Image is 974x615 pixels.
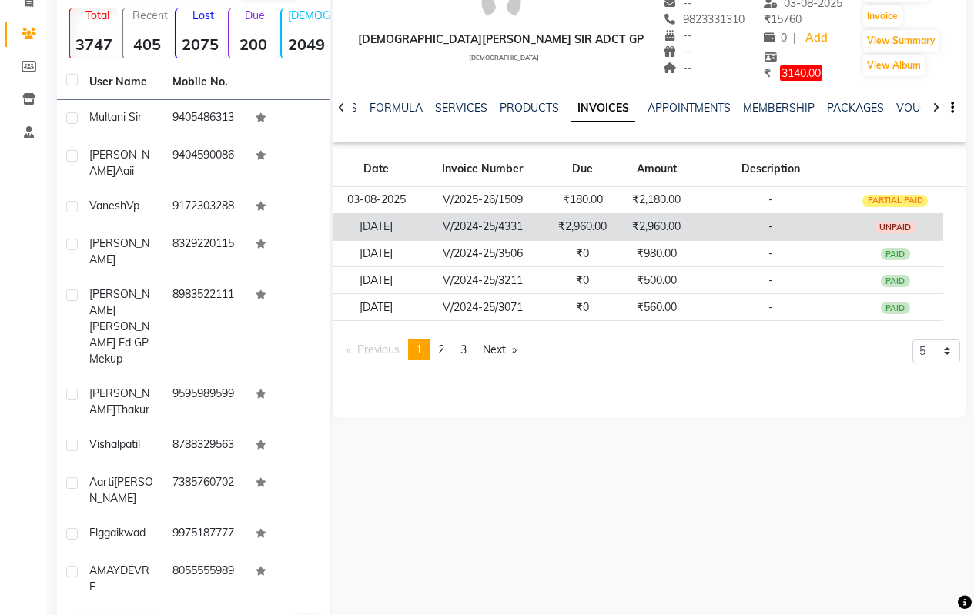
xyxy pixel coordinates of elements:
[475,339,524,360] a: Next
[768,300,773,314] span: -
[620,294,694,321] td: ₹560.00
[89,319,149,366] span: [PERSON_NAME] Fd GP Mekup
[768,219,773,233] span: -
[233,8,278,22] p: Due
[881,302,910,314] div: PAID
[420,267,546,294] td: V/2024-25/3211
[333,213,420,240] td: [DATE]
[764,12,771,26] span: ₹
[648,101,731,115] a: APPOINTMENTS
[89,236,149,266] span: [PERSON_NAME]
[163,189,246,226] td: 9172303288
[420,240,546,267] td: V/2024-25/3506
[89,148,149,178] span: [PERSON_NAME]
[89,437,119,451] span: vishal
[129,8,172,22] p: Recent
[620,267,694,294] td: ₹500.00
[70,35,119,54] strong: 3747
[76,8,119,22] p: Total
[89,563,120,577] span: AMAY
[546,294,620,321] td: ₹0
[793,30,796,46] span: |
[546,152,620,187] th: Due
[333,186,420,213] td: 03-08-2025
[863,5,902,27] button: Invoice
[89,386,149,416] span: [PERSON_NAME]
[620,152,694,187] th: Amount
[89,287,149,317] span: [PERSON_NAME]
[89,475,153,505] span: [PERSON_NAME]
[620,186,694,213] td: ₹2,180.00
[163,427,246,465] td: 8788329563
[663,61,692,75] span: --
[620,240,694,267] td: ₹980.00
[115,403,149,416] span: thakur
[571,95,635,122] a: INVOICES
[764,66,771,80] span: ₹
[764,12,802,26] span: 15760
[115,164,134,178] span: Aaii
[768,273,773,287] span: -
[694,152,848,187] th: Description
[768,192,773,206] span: -
[881,248,910,260] div: PAID
[743,101,815,115] a: MEMBERSHIP
[104,526,146,540] span: gaikwad
[416,343,422,356] span: 1
[420,152,546,187] th: Invoice Number
[163,553,246,604] td: 8055555989
[546,240,620,267] td: ₹0
[282,35,330,54] strong: 2049
[163,138,246,189] td: 9404590086
[780,65,822,81] span: 3140.00
[333,240,420,267] td: [DATE]
[420,213,546,240] td: V/2024-25/4331
[768,246,773,260] span: -
[546,213,620,240] td: ₹2,960.00
[163,376,246,427] td: 9595989599
[875,222,916,234] div: UNPAID
[546,186,620,213] td: ₹180.00
[126,199,139,212] span: Vp
[163,226,246,277] td: 8329220115
[163,277,246,376] td: 8983522111
[123,35,172,54] strong: 405
[862,195,928,207] div: PARTIAL PAID
[89,475,114,489] span: Aarti
[163,516,246,553] td: 9975187777
[89,526,104,540] span: elg
[358,32,644,48] div: [DEMOGRAPHIC_DATA][PERSON_NAME] Sir Adct Gp
[663,45,692,58] span: --
[333,267,420,294] td: [DATE]
[863,30,939,52] button: View Summary
[435,101,487,115] a: SERVICES
[663,12,745,26] span: 9823331310
[339,339,525,360] nav: Pagination
[469,54,539,62] span: [DEMOGRAPHIC_DATA]
[370,101,423,115] a: FORMULA
[460,343,467,356] span: 3
[420,294,546,321] td: V/2024-25/3071
[546,267,620,294] td: ₹0
[333,294,420,321] td: [DATE]
[438,343,444,356] span: 2
[163,65,246,100] th: Mobile No.
[89,199,126,212] span: Vanesh
[420,186,546,213] td: V/2025-26/1509
[182,8,225,22] p: Lost
[863,55,925,76] button: View Album
[663,28,692,42] span: --
[163,465,246,516] td: 7385760702
[500,101,559,115] a: PRODUCTS
[357,343,400,356] span: Previous
[827,101,884,115] a: PACKAGES
[229,35,278,54] strong: 200
[620,213,694,240] td: ₹2,960.00
[176,35,225,54] strong: 2075
[163,100,246,138] td: 9405486313
[119,437,140,451] span: patil
[881,275,910,287] div: PAID
[764,31,787,45] span: 0
[802,28,829,49] a: Add
[288,8,330,22] p: [DEMOGRAPHIC_DATA]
